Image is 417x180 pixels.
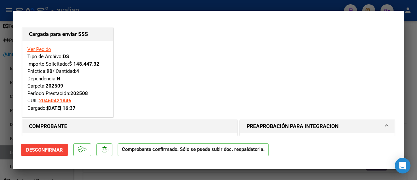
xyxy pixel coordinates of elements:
span: 20460421846 [39,98,71,104]
strong: 202509 [46,83,63,89]
p: Comprobante confirmado. Sólo se puede subir doc. respaldatoria. [118,143,269,156]
div: Tipo de Archivo: Importe Solicitado: Práctica: / Cantidad: Dependencia: Carpeta: Período Prestaci... [27,46,108,112]
strong: N [57,76,60,82]
strong: DS [63,54,69,59]
h1: PREAPROBACIÓN PARA INTEGRACION [247,123,338,130]
mat-expansion-panel-header: PREAPROBACIÓN PARA INTEGRACION [240,120,395,133]
strong: COMPROBANTE [29,123,67,129]
strong: 90 [47,68,52,74]
strong: 202508 [70,90,88,96]
span: Desconfirmar [26,147,63,153]
strong: [DATE] 16:37 [47,105,76,111]
a: Ver Pedido [27,46,51,52]
h1: Cargada para enviar SSS [29,30,107,38]
strong: 4 [76,68,79,74]
strong: $ 148.447,32 [69,61,99,67]
button: Desconfirmar [21,144,68,156]
div: Open Intercom Messenger [395,158,410,173]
